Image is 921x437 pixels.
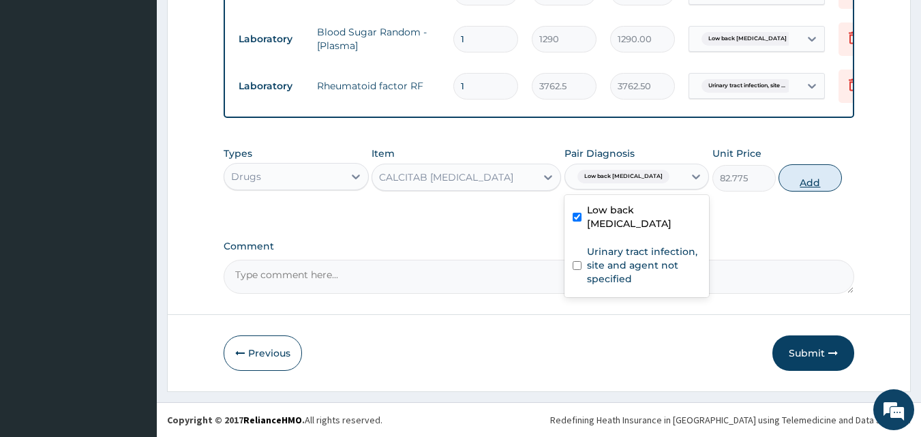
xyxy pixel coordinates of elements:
button: Submit [772,335,854,371]
td: Rheumatoid factor RF [310,72,447,100]
span: Low back [MEDICAL_DATA] [577,170,669,183]
div: Chat with us now [71,76,229,94]
a: RelianceHMO [243,414,302,426]
textarea: Type your message and hit 'Enter' [7,292,260,340]
label: Types [224,148,252,160]
div: CALCITAB [MEDICAL_DATA] [379,170,513,184]
td: Laboratory [232,74,310,99]
label: Item [372,147,395,160]
label: Comment [224,241,855,252]
strong: Copyright © 2017 . [167,414,305,426]
div: Minimize live chat window [224,7,256,40]
img: d_794563401_company_1708531726252_794563401 [25,68,55,102]
label: Urinary tract infection, site and agent not specified [587,245,701,286]
label: Unit Price [712,147,761,160]
div: Drugs [231,170,261,183]
div: Redefining Heath Insurance in [GEOGRAPHIC_DATA] using Telemedicine and Data Science! [550,413,911,427]
span: Urinary tract infection, site ... [701,79,792,93]
td: Laboratory [232,27,310,52]
button: Add [779,164,842,192]
label: Low back [MEDICAL_DATA] [587,203,701,230]
td: Blood Sugar Random - [Plasma] [310,18,447,59]
label: Pair Diagnosis [564,147,635,160]
span: Low back [MEDICAL_DATA] [701,32,794,46]
footer: All rights reserved. [157,402,921,437]
span: We're online! [79,132,188,269]
button: Previous [224,335,302,371]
